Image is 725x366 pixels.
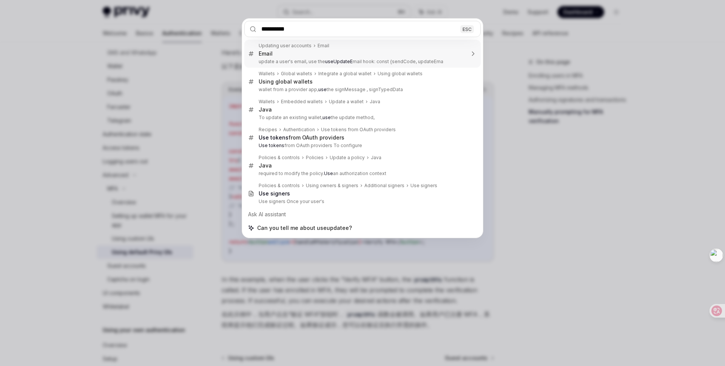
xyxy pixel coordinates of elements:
div: Using owners & signers [306,183,358,189]
div: Additional signers [364,183,404,189]
b: Use tokens [259,143,284,148]
div: Java [259,162,272,169]
span: Can you tell me about useupdatee? [257,224,352,232]
div: Authentication [283,127,315,133]
div: Update a policy [330,155,365,161]
b: Use [324,171,333,176]
div: Integrate a global wallet [318,71,372,77]
div: Policies & controls [259,183,300,189]
b: use [318,87,327,92]
div: Use tokens from OAuth providers [321,127,396,133]
div: Embedded wallets [281,99,323,105]
div: Policies & controls [259,155,300,161]
div: ESC [460,25,474,33]
div: Email [318,43,329,49]
p: from OAuth providers To configure [259,143,465,149]
div: Using global wallets [378,71,423,77]
div: Wallets [259,71,275,77]
div: Ask AI assistant [244,208,481,221]
div: Global wallets [281,71,312,77]
div: Java [259,106,272,113]
p: required to modify the policy. an authorization context [259,171,465,177]
b: Use tokens [259,134,288,141]
div: Email [259,50,273,57]
div: Use signers [410,183,437,189]
div: Recipes [259,127,277,133]
p: update a user's email, use the mail hook: const {sendCode, updateEma [259,59,465,65]
div: Wallets [259,99,275,105]
b: use [322,115,331,120]
div: Using global wallets [259,78,313,85]
div: Java [371,155,381,161]
div: Policies [306,155,324,161]
b: Use signers [259,190,290,197]
div: Update a wallet [329,99,364,105]
p: wallet from a provider app, the signMessage , signTypedData [259,87,465,93]
div: Java [370,99,380,105]
p: Use signers Once your user's [259,199,465,205]
p: To update an existing wallet, the update method, [259,115,465,121]
div: from OAuth providers [259,134,344,141]
b: useUpdateE [325,59,353,64]
div: Updating user accounts [259,43,312,49]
